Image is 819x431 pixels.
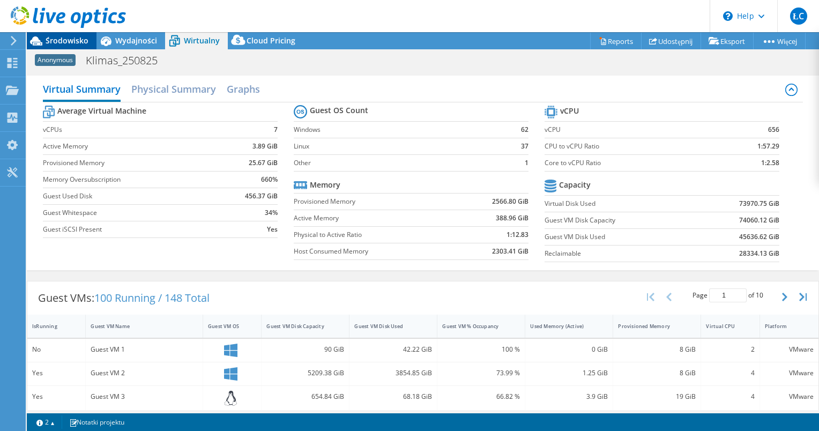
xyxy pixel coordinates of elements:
div: 100 % [442,344,520,355]
div: IsRunning [32,323,68,330]
div: Guest VM Disk Capacity [266,323,331,330]
label: Reclaimable [545,248,698,259]
div: 19 GiB [618,391,696,403]
input: jump to page [709,288,747,302]
div: Used Memory (Active) [530,323,595,330]
b: Memory [310,180,340,190]
label: Other [294,158,507,168]
div: 4 [706,391,754,403]
a: Eksport [701,33,754,49]
b: 34% [265,207,278,218]
label: vCPU [545,124,718,135]
b: Yes [267,224,278,235]
span: Wydajności [115,35,157,46]
h2: Graphs [227,78,260,100]
span: Cloud Pricing [247,35,295,46]
b: 28334.13 GiB [739,248,779,259]
div: Yes [32,391,80,403]
div: 68.18 GiB [354,391,432,403]
label: Memory Oversubscription [43,174,221,185]
b: 1:12.83 [507,229,528,240]
span: Anonymous [35,54,76,66]
div: 5209.38 GiB [266,367,344,379]
div: 2 [706,344,754,355]
div: 42.22 GiB [354,344,432,355]
label: Guest VM Disk Used [545,232,698,242]
label: Provisioned Memory [43,158,221,168]
label: Provisioned Memory [294,196,455,207]
a: Notatki projektu [62,415,132,429]
h2: Virtual Summary [43,78,121,102]
b: 1:57.29 [757,141,779,152]
div: 3854.85 GiB [354,367,432,379]
label: Host Consumed Memory [294,246,455,257]
label: Active Memory [43,141,221,152]
label: Guest Used Disk [43,191,221,202]
div: Guest VM 1 [91,344,198,355]
b: 1:2.58 [761,158,779,168]
b: 656 [768,124,779,135]
span: 100 Running / 148 Total [94,291,210,305]
span: Środowisko [46,35,88,46]
h2: Physical Summary [131,78,216,100]
div: Platform [765,323,801,330]
b: 1 [525,158,528,168]
label: Physical to Active Ratio [294,229,455,240]
div: Guest VM 2 [91,367,198,379]
b: Average Virtual Machine [57,106,146,116]
b: Capacity [559,180,591,190]
b: 73970.75 GiB [739,198,779,209]
label: Windows [294,124,507,135]
div: 66.82 % [442,391,520,403]
label: Active Memory [294,213,455,224]
div: 654.84 GiB [266,391,344,403]
div: Guest VM 3 [91,391,198,403]
div: 1.25 GiB [530,367,608,379]
div: VMware [765,367,814,379]
div: Guest VM OS [208,323,243,330]
b: 37 [521,141,528,152]
a: 2 [29,415,62,429]
b: vCPU [560,106,579,116]
div: Yes [32,367,80,379]
b: 660% [261,174,278,185]
div: VMware [765,391,814,403]
div: Virtual CPU [706,323,741,330]
div: Guest VM % Occupancy [442,323,507,330]
div: Guest VMs: [27,281,220,315]
div: 0 GiB [530,344,608,355]
b: 388.96 GiB [496,213,528,224]
span: Page of [693,288,763,302]
div: 4 [706,367,754,379]
b: 2303.41 GiB [492,246,528,257]
b: Guest OS Count [310,105,368,116]
span: 10 [756,291,763,300]
div: Guest VM Name [91,323,185,330]
b: 7 [274,124,278,135]
b: 2566.80 GiB [492,196,528,207]
svg: \n [723,11,733,21]
div: 8 GiB [618,344,696,355]
span: ŁC [790,8,807,25]
label: Virtual Disk Used [545,198,698,209]
b: 25.67 GiB [249,158,278,168]
label: Core to vCPU Ratio [545,158,718,168]
b: 62 [521,124,528,135]
b: 456.37 GiB [245,191,278,202]
div: VMware [765,344,814,355]
b: 3.89 GiB [252,141,278,152]
label: CPU to vCPU Ratio [545,141,718,152]
div: 8 GiB [618,367,696,379]
label: vCPUs [43,124,221,135]
div: 3.9 GiB [530,391,608,403]
div: Provisioned Memory [618,323,683,330]
label: Guest VM Disk Capacity [545,215,698,226]
div: 90 GiB [266,344,344,355]
div: Guest VM Disk Used [354,323,419,330]
label: Guest iSCSI Present [43,224,221,235]
b: 74060.12 GiB [739,215,779,226]
span: Wirtualny [184,35,220,46]
a: Więcej [753,33,806,49]
b: 45636.62 GiB [739,232,779,242]
div: 73.99 % [442,367,520,379]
